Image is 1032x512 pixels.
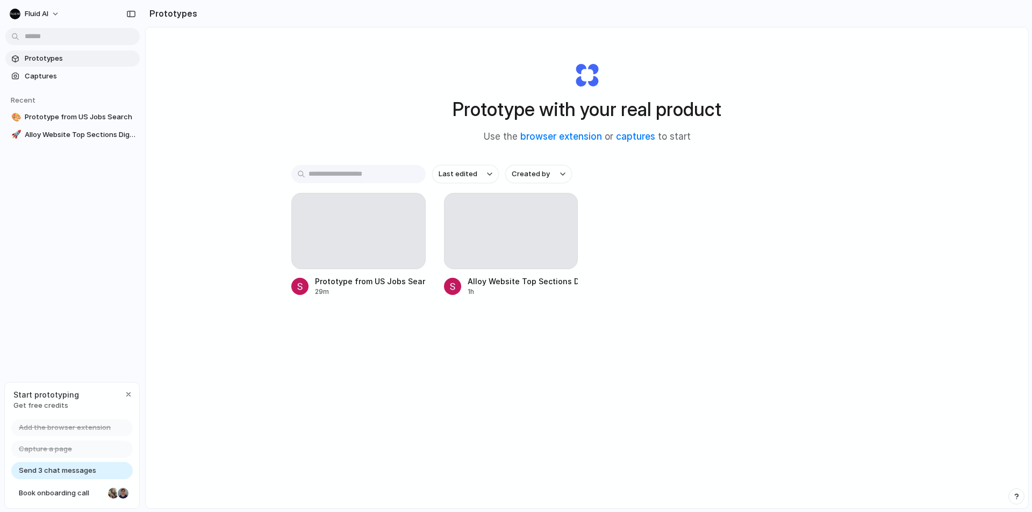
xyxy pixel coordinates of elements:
[484,130,691,144] span: Use the or to start
[5,68,140,84] a: Captures
[432,165,499,183] button: Last edited
[505,165,572,183] button: Created by
[520,131,602,142] a: browser extension
[5,127,140,143] a: 🚀Alloy Website Top Sections Digital Mockup
[5,51,140,67] a: Prototypes
[11,111,19,124] div: 🎨
[19,444,72,455] span: Capture a page
[315,276,426,287] div: Prototype from US Jobs Search
[107,487,120,500] div: Nicole Kubica
[13,389,79,400] span: Start prototyping
[10,112,20,122] button: 🎨
[468,276,578,287] div: Alloy Website Top Sections Digital Mockup
[11,128,19,141] div: 🚀
[25,129,135,140] span: Alloy Website Top Sections Digital Mockup
[19,465,96,476] span: Send 3 chat messages
[145,7,197,20] h2: Prototypes
[25,53,135,64] span: Prototypes
[439,169,477,179] span: Last edited
[315,287,426,297] div: 29m
[5,5,65,23] button: Fluid AI
[444,193,578,297] a: Alloy Website Top Sections Digital Mockup1h
[19,422,111,433] span: Add the browser extension
[11,96,35,104] span: Recent
[291,193,426,297] a: Prototype from US Jobs Search29m
[5,109,140,125] a: 🎨Prototype from US Jobs Search
[25,9,48,19] span: Fluid AI
[25,71,135,82] span: Captures
[19,488,104,499] span: Book onboarding call
[25,112,135,122] span: Prototype from US Jobs Search
[13,400,79,411] span: Get free credits
[11,485,133,502] a: Book onboarding call
[616,131,655,142] a: captures
[117,487,130,500] div: Christian Iacullo
[512,169,550,179] span: Created by
[468,287,578,297] div: 1h
[453,95,721,124] h1: Prototype with your real product
[10,129,20,140] button: 🚀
